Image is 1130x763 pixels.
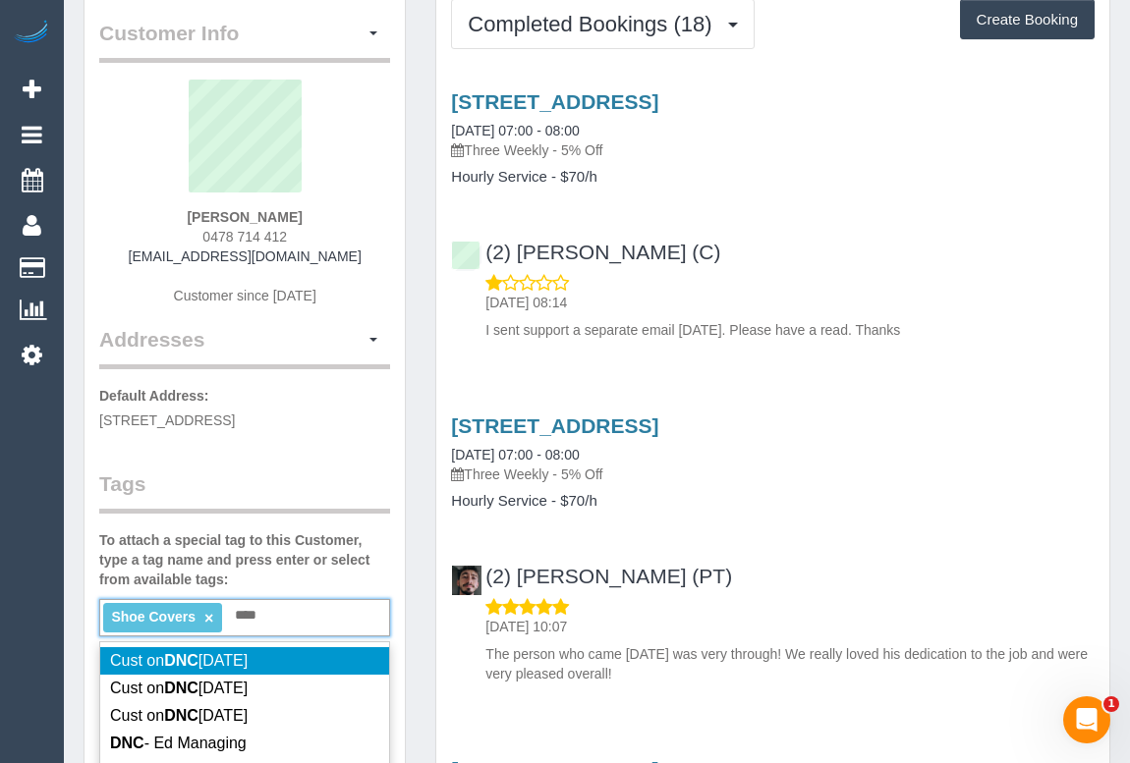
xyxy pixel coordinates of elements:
span: [STREET_ADDRESS] [99,412,235,428]
label: To attach a special tag to this Customer, type a tag name and press enter or select from availabl... [99,530,390,589]
h4: Hourly Service - $70/h [451,169,1095,186]
a: (2) [PERSON_NAME] (PT) [451,565,732,587]
span: Cust on [DATE] [110,652,248,669]
a: [STREET_ADDRESS] [451,414,658,437]
em: DNC [110,735,144,751]
a: [EMAIL_ADDRESS][DOMAIN_NAME] [129,248,362,264]
span: 0478 714 412 [202,229,287,245]
label: Default Address: [99,386,209,406]
em: DNC [164,680,198,696]
strong: [PERSON_NAME] [187,209,302,225]
span: Cust on [DATE] [110,680,248,696]
a: [DATE] 07:00 - 08:00 [451,447,579,463]
span: 1 [1103,696,1119,712]
legend: Customer Info [99,19,390,63]
span: - Ed Managing [110,735,247,751]
p: [DATE] 08:14 [485,293,1095,312]
em: DNC [164,652,198,669]
p: Three Weekly - 5% Off [451,140,1095,160]
span: Completed Bookings (18) [468,12,721,36]
a: [DATE] 07:00 - 08:00 [451,123,579,138]
iframe: Intercom live chat [1063,696,1110,743]
p: I sent support a separate email [DATE]. Please have a read. Thanks [485,320,1095,340]
p: [DATE] 10:07 [485,617,1095,636]
a: (2) [PERSON_NAME] (C) [451,241,720,263]
a: [STREET_ADDRESS] [451,90,658,113]
h4: Hourly Service - $70/h [451,493,1095,510]
img: (2) Reggy Cogulet (PT) [452,566,481,595]
img: Automaid Logo [12,20,51,47]
p: The person who came [DATE] was very through! We really loved his dedication to the job and were v... [485,644,1095,683]
em: DNC [164,707,198,724]
a: × [204,610,213,627]
span: Shoe Covers [111,609,196,625]
span: Cust on [DATE] [110,707,248,724]
span: Customer since [DATE] [174,288,316,303]
legend: Tags [99,469,390,514]
p: Three Weekly - 5% Off [451,464,1095,484]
